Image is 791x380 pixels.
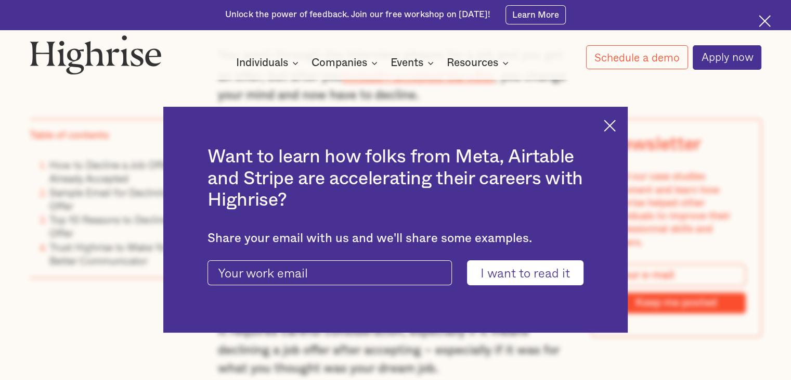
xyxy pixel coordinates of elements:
img: Cross icon [759,15,771,27]
input: I want to read it [467,260,583,285]
a: Schedule a demo [586,45,688,69]
h2: Want to learn how folks from Meta, Airtable and Stripe are accelerating their careers with Highrise? [208,146,583,211]
input: Your work email [208,260,452,285]
div: Events [391,57,437,69]
div: Individuals [236,57,302,69]
div: Unlock the power of feedback. Join our free workshop on [DATE]! [225,9,490,21]
a: Learn More [505,5,566,24]
form: current-ascender-blog-article-modal-form [208,260,583,285]
div: Share your email with us and we'll share some examples. [208,231,583,246]
img: Cross icon [604,120,616,132]
a: Apply now [693,45,761,70]
div: Resources [447,57,512,69]
div: Events [391,57,423,69]
div: Resources [447,57,498,69]
img: Highrise logo [30,35,162,75]
div: Companies [312,57,367,69]
div: Companies [312,57,381,69]
div: Individuals [236,57,288,69]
